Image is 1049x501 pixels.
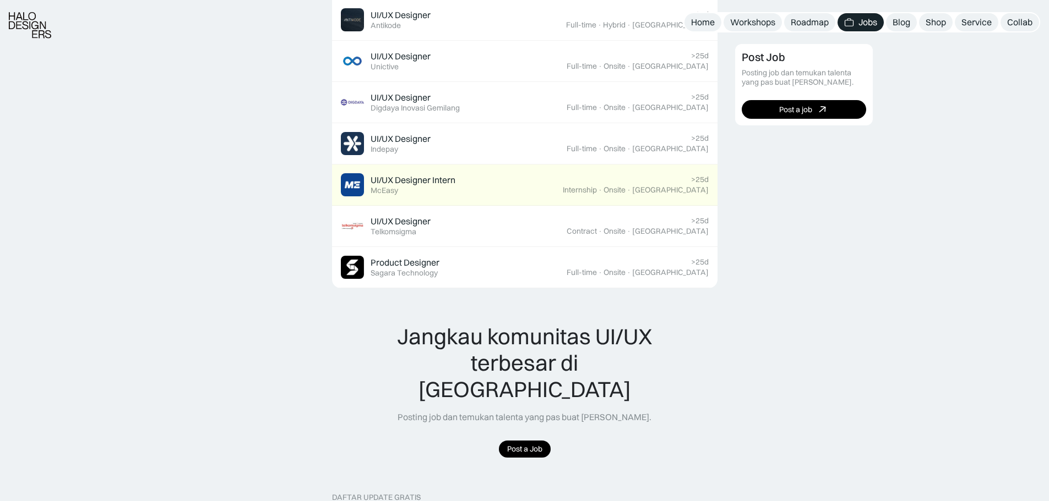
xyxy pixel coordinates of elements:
[371,186,398,195] div: McEasy
[563,185,597,195] div: Internship
[742,51,785,64] div: Post Job
[691,175,709,184] div: >25d
[332,164,718,206] a: Job ImageUI/UX Designer InternMcEasy>25dInternship·Onsite·[GEOGRAPHIC_DATA]
[632,227,709,236] div: [GEOGRAPHIC_DATA]
[724,13,782,31] a: Workshops
[598,62,602,71] div: ·
[598,185,602,195] div: ·
[374,323,675,403] div: Jangkau komunitas UI/UX terbesar di [GEOGRAPHIC_DATA]
[499,441,551,458] a: Post a Job
[627,103,631,112] div: ·
[603,20,626,30] div: Hybrid
[691,16,715,28] div: Home
[604,103,626,112] div: Onsite
[632,144,709,153] div: [GEOGRAPHIC_DATA]
[691,92,709,102] div: >25d
[371,174,455,186] div: UI/UX Designer Intern
[742,68,866,87] div: Posting job dan temukan talenta yang pas buat [PERSON_NAME].
[341,8,364,31] img: Job Image
[779,104,812,114] div: Post a job
[567,144,597,153] div: Full-time
[838,13,884,31] a: Jobs
[961,16,992,28] div: Service
[371,92,431,103] div: UI/UX Designer
[919,13,953,31] a: Shop
[893,16,910,28] div: Blog
[1007,16,1032,28] div: Collab
[598,144,602,153] div: ·
[632,268,709,277] div: [GEOGRAPHIC_DATA]
[332,247,718,288] a: Job ImageProduct DesignerSagara Technology>25dFull-time·Onsite·[GEOGRAPHIC_DATA]
[598,103,602,112] div: ·
[566,20,596,30] div: Full-time
[691,216,709,225] div: >25d
[371,227,416,236] div: Telkomsigma
[371,216,431,227] div: UI/UX Designer
[371,103,460,113] div: Digdaya Inovasi Gemilang
[567,227,597,236] div: Contract
[784,13,835,31] a: Roadmap
[598,268,602,277] div: ·
[604,185,626,195] div: Onsite
[332,206,718,247] a: Job ImageUI/UX DesignerTelkomsigma>25dContract·Onsite·[GEOGRAPHIC_DATA]
[341,49,364,73] img: Job Image
[604,227,626,236] div: Onsite
[341,214,364,238] img: Job Image
[627,227,631,236] div: ·
[691,134,709,143] div: >25d
[691,51,709,60] div: >25d
[398,411,651,423] div: Posting job dan temukan talenta yang pas buat [PERSON_NAME].
[926,16,946,28] div: Shop
[371,145,398,154] div: Indepay
[567,268,597,277] div: Full-time
[371,51,431,62] div: UI/UX Designer
[371,133,431,145] div: UI/UX Designer
[598,227,602,236] div: ·
[371,257,439,268] div: Product Designer
[684,13,721,31] a: Home
[604,144,626,153] div: Onsite
[627,62,631,71] div: ·
[371,62,399,71] div: Unictive
[632,20,709,30] div: [GEOGRAPHIC_DATA]
[604,62,626,71] div: Onsite
[567,103,597,112] div: Full-time
[371,9,431,21] div: UI/UX Designer
[341,256,364,279] img: Job Image
[691,257,709,267] div: >25d
[567,62,597,71] div: Full-time
[627,144,631,153] div: ·
[341,173,364,196] img: Job Image
[332,41,718,82] a: Job ImageUI/UX DesignerUnictive>25dFull-time·Onsite·[GEOGRAPHIC_DATA]
[332,82,718,123] a: Job ImageUI/UX DesignerDigdaya Inovasi Gemilang>25dFull-time·Onsite·[GEOGRAPHIC_DATA]
[632,62,709,71] div: [GEOGRAPHIC_DATA]
[341,91,364,114] img: Job Image
[791,16,829,28] div: Roadmap
[627,20,631,30] div: ·
[742,100,866,119] a: Post a job
[604,268,626,277] div: Onsite
[691,10,709,19] div: >25d
[371,268,438,278] div: Sagara Technology
[332,123,718,164] a: Job ImageUI/UX DesignerIndepay>25dFull-time·Onsite·[GEOGRAPHIC_DATA]
[371,21,401,30] div: Antikode
[1001,13,1039,31] a: Collab
[858,16,877,28] div: Jobs
[597,20,602,30] div: ·
[341,132,364,155] img: Job Image
[955,13,998,31] a: Service
[632,103,709,112] div: [GEOGRAPHIC_DATA]
[730,16,775,28] div: Workshops
[627,268,631,277] div: ·
[632,185,709,195] div: [GEOGRAPHIC_DATA]
[627,185,631,195] div: ·
[507,444,542,454] div: Post a Job
[886,13,917,31] a: Blog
